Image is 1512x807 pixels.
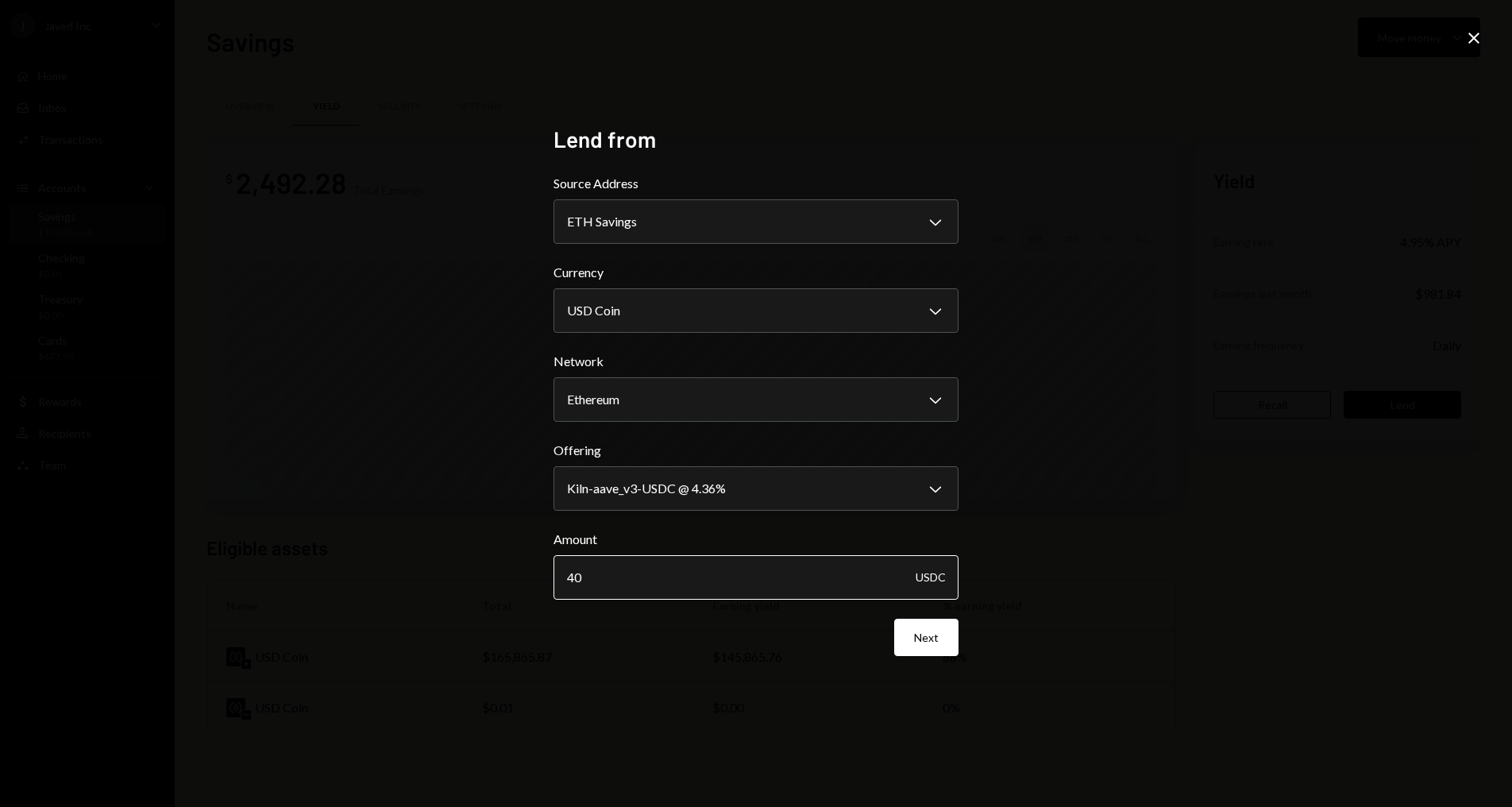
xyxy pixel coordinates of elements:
h2: Lend from [553,124,958,155]
button: Currency [553,288,958,333]
div: USDC [916,555,946,600]
button: Network [553,377,958,422]
label: Source Address [553,174,958,193]
button: Offering [553,466,958,511]
label: Currency [553,263,958,282]
label: Amount [553,530,958,549]
button: Source Address [553,199,958,244]
input: Enter amount [553,555,958,600]
label: Offering [553,441,958,460]
label: Network [553,352,958,371]
button: Next [894,619,958,656]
